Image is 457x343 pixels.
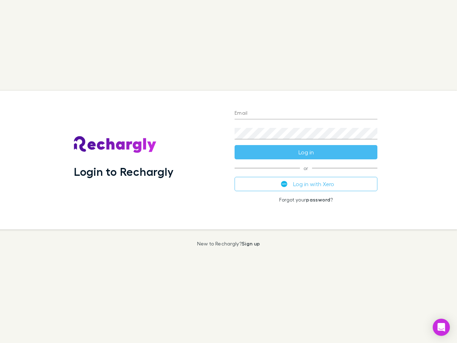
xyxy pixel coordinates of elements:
a: Sign up [242,240,260,247]
img: Rechargly's Logo [74,136,157,153]
div: Open Intercom Messenger [433,319,450,336]
img: Xero's logo [281,181,287,187]
p: New to Rechargly? [197,241,260,247]
h1: Login to Rechargly [74,165,174,178]
button: Log in [235,145,377,159]
button: Log in with Xero [235,177,377,191]
p: Forgot your ? [235,197,377,203]
a: password [306,197,330,203]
